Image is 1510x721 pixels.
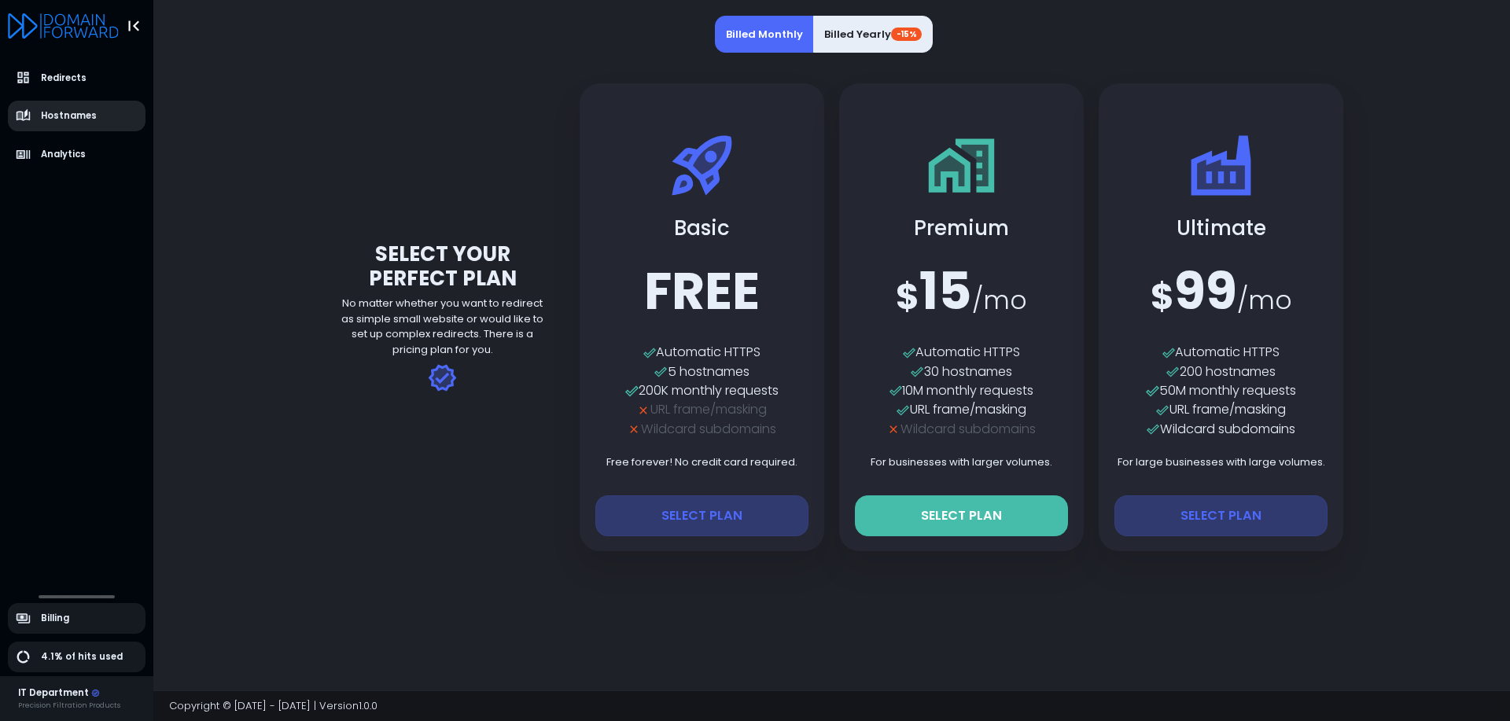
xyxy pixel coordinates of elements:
[1114,495,1328,536] button: Select Plan
[595,362,809,381] div: 5 hostnames
[328,242,557,291] div: Select Your Perfect Plan
[8,603,146,634] a: Billing
[8,139,146,170] a: Analytics
[119,11,149,41] button: Toggle Aside
[855,216,1069,241] h2: Premium
[595,381,809,400] div: 200K monthly requests
[595,495,809,536] button: Select Plan
[1114,400,1328,419] div: URL frame/masking
[8,101,146,131] a: Hostnames
[1114,381,1328,400] div: 50M monthly requests
[855,343,1069,362] div: Automatic HTTPS
[18,700,120,711] div: Precision Filtration Products
[1114,454,1328,470] p: For large businesses with large volumes.
[855,400,1069,419] div: URL frame/masking
[1151,271,1174,322] span: $
[855,261,1069,322] h3: 15
[813,16,933,53] button: Billed Yearly-15%
[595,216,809,241] h2: Basic
[8,642,146,672] a: 4.1% of hits used
[715,16,814,53] button: Billed Monthly
[855,420,1069,439] div: Wildcard subdomains
[8,63,146,94] a: Redirects
[1114,261,1328,322] h3: 99
[855,495,1069,536] button: Select Plan
[855,381,1069,400] div: 10M monthly requests
[1114,362,1328,381] div: 200 hostnames
[1237,282,1292,318] span: / mo
[595,400,809,419] div: URL frame/masking
[8,14,119,35] a: Logo
[328,296,557,357] div: No matter whether you want to redirect as simple small website or would like to set up complex re...
[18,686,120,701] div: IT Department
[41,109,97,123] span: Hostnames
[595,420,809,439] div: Wildcard subdomains
[1114,420,1328,439] div: Wildcard subdomains
[896,271,919,322] span: $
[41,612,69,625] span: Billing
[169,698,377,713] span: Copyright © [DATE] - [DATE] | Version 1.0.0
[595,454,809,470] p: Free forever! No credit card required.
[1114,343,1328,362] div: Automatic HTTPS
[41,72,87,85] span: Redirects
[41,650,123,664] span: 4.1% of hits used
[891,28,922,41] span: -15%
[1114,216,1328,241] h2: Ultimate
[972,282,1027,318] span: / mo
[595,261,809,322] h3: FREE
[855,362,1069,381] div: 30 hostnames
[855,454,1069,470] p: For businesses with larger volumes.
[41,148,86,161] span: Analytics
[595,343,809,362] div: Automatic HTTPS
